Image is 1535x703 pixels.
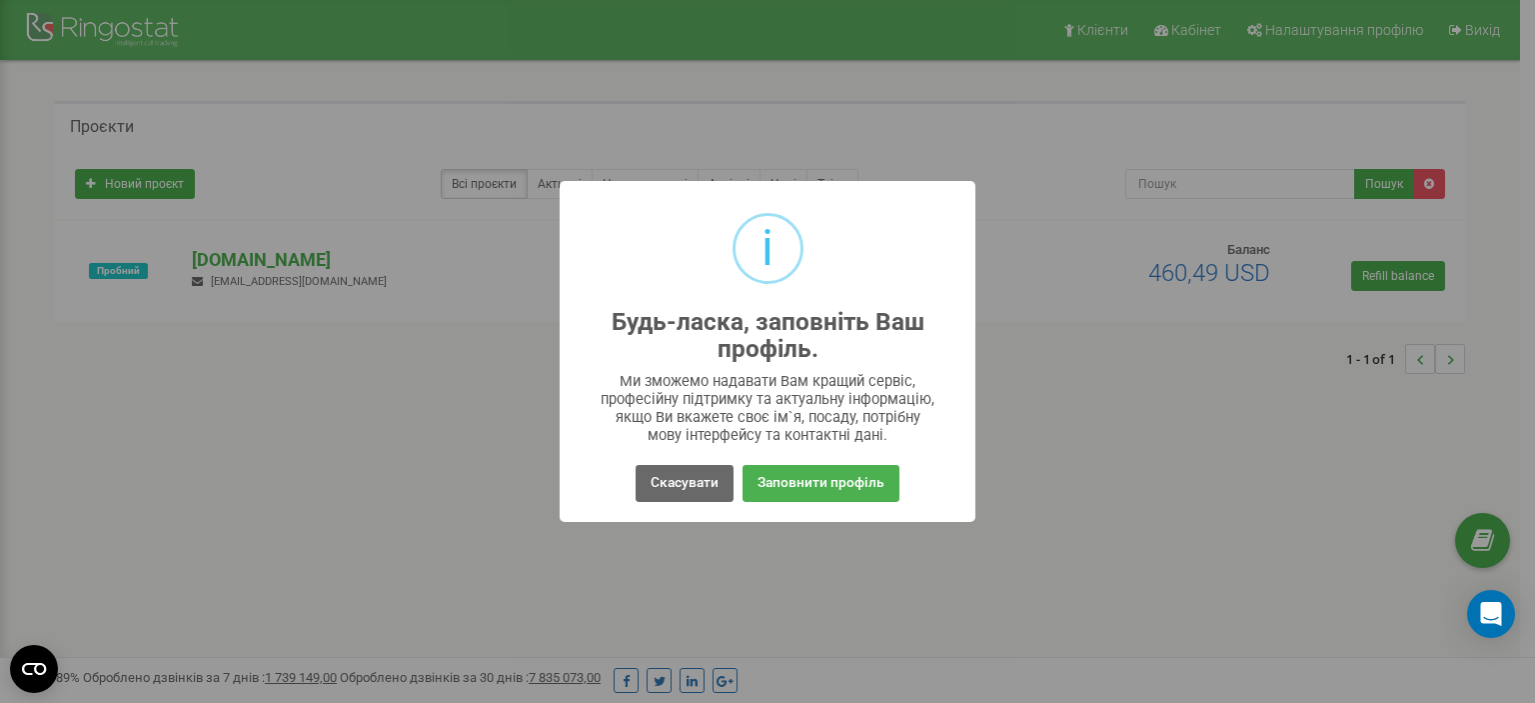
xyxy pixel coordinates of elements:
[600,372,936,444] div: Ми зможемо надавати Вам кращий сервіс, професійну підтримку та актуальну інформацію, якщо Ви вкаж...
[600,309,936,363] h2: Будь-ласка, заповніть Ваш профіль.
[636,465,734,502] button: Скасувати
[743,465,899,502] button: Заповнити профіль
[1467,590,1515,638] div: Open Intercom Messenger
[762,216,773,281] div: i
[10,645,58,693] button: Open CMP widget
